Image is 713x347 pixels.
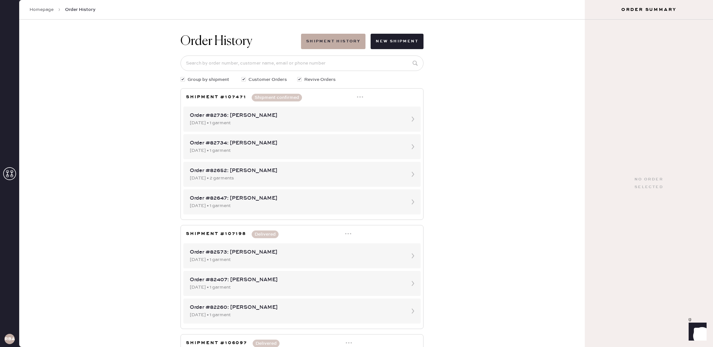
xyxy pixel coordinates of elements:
[371,34,424,49] button: New Shipment
[332,267,380,273] img: Logo
[640,117,691,125] td: 1
[103,249,639,257] th: Description
[190,304,403,311] div: Order #82260: [PERSON_NAME]
[190,139,403,147] div: Order #82734: [PERSON_NAME]
[186,230,247,238] h3: Shipment #107198
[190,175,403,182] div: [DATE] • 2 garments
[21,324,691,332] div: Packing slip
[639,249,691,257] th: QTY
[585,6,713,13] h3: Order Summary
[21,43,691,51] div: Packing slip
[21,108,101,117] th: ID
[186,94,247,101] h3: Shipment #107471
[65,6,96,13] span: Order History
[346,148,365,168] img: logo
[103,257,639,266] td: Jeans - Reformation - [PERSON_NAME] - Size: 24
[101,108,640,117] th: Description
[190,147,403,154] div: [DATE] • 1 garment
[21,184,691,191] div: Packing slip
[634,176,663,191] div: No order selected
[21,191,691,199] div: Order # 82734
[188,76,229,83] span: Group by shipment
[190,167,403,175] div: Order #82652: [PERSON_NAME]
[180,56,424,71] input: Search by order number, customer name, email or phone number
[4,337,15,341] h3: RBA
[683,318,710,346] iframe: Front Chat
[190,311,403,318] div: [DATE] • 1 garment
[346,8,365,27] img: logo
[332,127,380,132] img: Logo
[21,76,691,99] div: # 89088 Maryna [PERSON_NAME] [EMAIL_ADDRESS][PERSON_NAME][DOMAIN_NAME]
[190,119,403,126] div: [DATE] • 1 garment
[21,216,691,239] div: # 85520 Sarka [PERSON_NAME] [EMAIL_ADDRESS][DOMAIN_NAME]
[252,230,279,238] button: Delivered
[190,248,403,256] div: Order #82573: [PERSON_NAME]
[346,289,365,308] img: logo
[21,51,691,58] div: Order # 82736
[101,117,640,125] td: Basic Skirt - Reformation - Maia Skirt Black - Size: 4
[21,332,691,340] div: Order # 82652
[29,6,54,13] a: Homepage
[190,202,403,209] div: [DATE] • 1 garment
[190,284,403,291] div: [DATE] • 1 garment
[190,112,403,119] div: Order #82736: [PERSON_NAME]
[190,276,403,284] div: Order #82407: [PERSON_NAME]
[301,34,365,49] button: Shipment History
[252,94,302,101] button: Shipment confirmed
[639,257,691,266] td: 1
[304,76,336,83] span: Revive Orders
[21,68,691,76] div: Customer information
[21,257,103,266] td: 955788
[180,34,252,49] h1: Order History
[21,209,691,216] div: Customer information
[190,256,403,263] div: [DATE] • 1 garment
[248,76,287,83] span: Customer Orders
[21,117,101,125] td: 955792
[190,195,403,202] div: Order #82647: [PERSON_NAME]
[21,249,103,257] th: ID
[640,108,691,117] th: QTY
